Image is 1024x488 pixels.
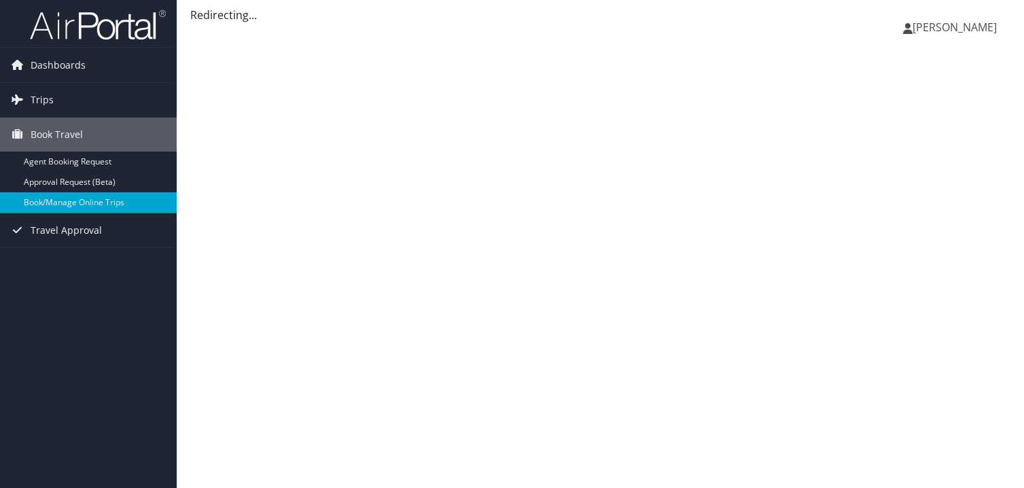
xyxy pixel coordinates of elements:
[31,48,86,82] span: Dashboards
[903,7,1010,48] a: [PERSON_NAME]
[31,83,54,117] span: Trips
[913,20,997,35] span: [PERSON_NAME]
[30,9,166,41] img: airportal-logo.png
[31,118,83,152] span: Book Travel
[190,7,1010,23] div: Redirecting...
[31,213,102,247] span: Travel Approval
